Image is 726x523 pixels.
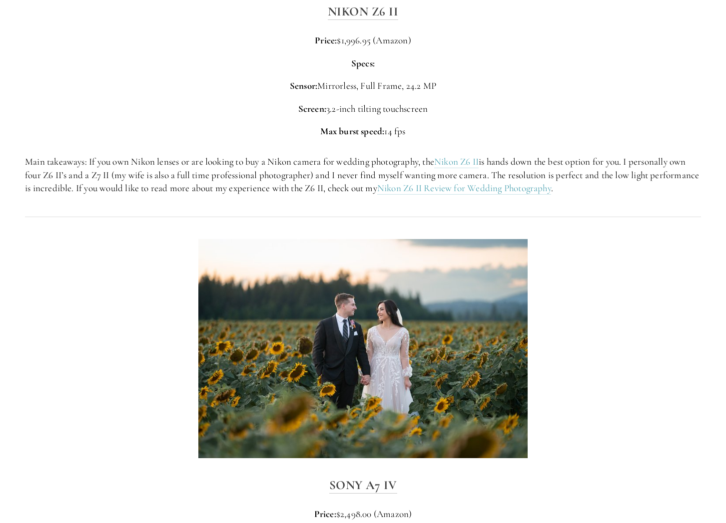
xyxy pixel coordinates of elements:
strong: Screen: [298,103,326,114]
p: $1,996.95 (Amazon) [25,34,701,47]
strong: Price: [314,508,336,520]
p: 3.2-inch tilting touchscreen [25,102,701,116]
strong: Specs: [351,57,375,69]
p: 14 fps [25,125,701,138]
strong: Sony A7 IV [329,478,397,493]
p: Mirrorless, Full Frame, 24.2 MP [25,79,701,93]
strong: Price: [315,34,337,46]
a: Nikon Z6 II [434,156,479,168]
a: Nikon Z6 II [328,4,399,20]
a: Sony A7 IV [329,478,397,494]
strong: Nikon Z6 II [328,4,399,19]
p: $2,498.00 (Amazon) [25,508,701,521]
strong: Max burst speed: [320,125,384,137]
a: Nikon Z6 II Review for Wedding Photography [377,182,551,195]
strong: Sensor: [290,80,317,91]
p: Main takeaways: If you own Nikon lenses or are looking to buy a Nikon camera for wedding photogra... [25,155,701,195]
